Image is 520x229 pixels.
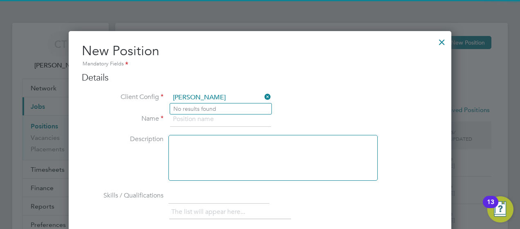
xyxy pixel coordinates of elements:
label: Description [82,135,164,144]
li: The list will appear here... [171,207,249,218]
h3: Details [82,72,438,84]
label: Name [82,114,164,123]
input: Position name [170,112,271,127]
label: Skills / Qualifications [82,191,164,200]
div: Mandatory Fields [82,60,438,69]
div: 13 [487,202,494,213]
input: Search for... [170,92,271,104]
h2: New Position [82,43,438,69]
li: No results found [170,103,271,114]
button: Open Resource Center, 13 new notifications [487,196,513,222]
label: Client Config [82,93,164,101]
